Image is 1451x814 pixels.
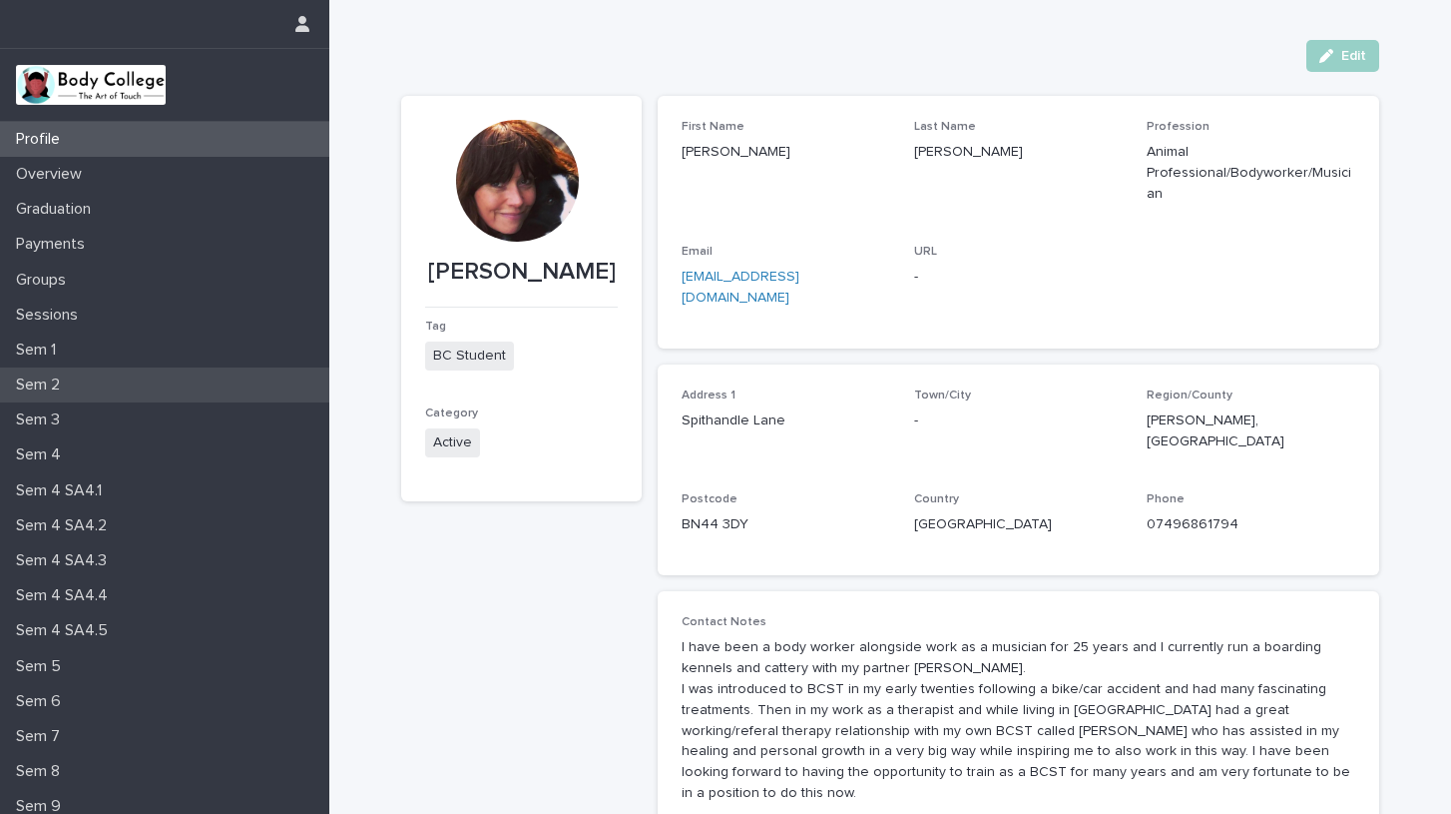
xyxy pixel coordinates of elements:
span: BC Student [425,342,514,371]
p: Sem 4 SA4.2 [8,516,123,535]
span: Region/County [1147,390,1232,402]
p: [PERSON_NAME] [425,258,618,287]
a: [EMAIL_ADDRESS][DOMAIN_NAME] [682,270,799,305]
p: Profile [8,130,76,149]
span: Phone [1147,493,1185,505]
p: Payments [8,235,101,254]
span: Active [425,428,480,457]
p: [PERSON_NAME], [GEOGRAPHIC_DATA] [1147,410,1355,452]
p: Sem 3 [8,410,76,429]
p: [PERSON_NAME] [914,142,1123,163]
span: Last Name [914,121,976,133]
button: Edit [1306,40,1379,72]
span: Postcode [682,493,737,505]
span: Contact Notes [682,616,766,628]
span: URL [914,246,937,258]
p: Spithandle Lane [682,410,890,431]
p: Sessions [8,306,94,325]
p: Sem 2 [8,376,76,395]
span: Tag [425,321,446,333]
img: xvtzy2PTuGgGH0xbwGb2 [16,65,166,105]
p: [GEOGRAPHIC_DATA] [914,514,1123,535]
span: First Name [682,121,744,133]
span: Country [914,493,959,505]
p: Sem 4 SA4.5 [8,621,124,640]
p: Animal Professional/Bodyworker/Musician [1147,142,1355,204]
p: Sem 4 SA4.1 [8,481,118,500]
p: I have been a body worker alongside work as a musician for 25 years and I currently run a boardin... [682,637,1355,803]
p: - [914,267,1123,288]
p: Overview [8,165,98,184]
p: Groups [8,271,82,290]
span: Edit [1341,49,1366,63]
p: [PERSON_NAME] [682,142,890,163]
p: Sem 8 [8,762,76,781]
p: Sem 5 [8,657,77,676]
span: Email [682,246,713,258]
p: Sem 4 SA4.3 [8,551,123,570]
a: 07496861794 [1147,517,1238,531]
p: - [914,410,1123,431]
span: Town/City [914,390,971,402]
p: Sem 1 [8,341,72,360]
p: Sem 7 [8,727,76,746]
p: Graduation [8,200,107,219]
span: Category [425,407,478,419]
p: Sem 4 [8,445,77,464]
p: BN44 3DY [682,514,890,535]
p: Sem 6 [8,692,77,711]
span: Profession [1147,121,1209,133]
p: Sem 4 SA4.4 [8,586,124,605]
span: Address 1 [682,390,735,402]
